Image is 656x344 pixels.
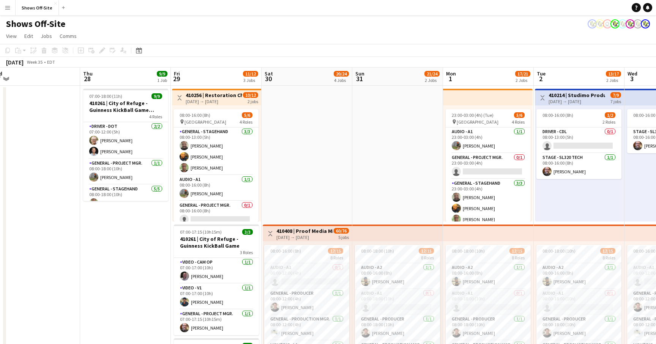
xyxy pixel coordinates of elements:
[174,258,259,284] app-card-role: Video - Cam Op1/107:00-17:00 (10h)[PERSON_NAME]
[82,74,93,83] span: 28
[248,98,258,104] div: 2 jobs
[626,74,637,83] span: 3
[641,19,650,28] app-user-avatar: Labor Coordinator
[186,92,242,99] h3: 410256 | Restoration Church - [GEOGRAPHIC_DATA] 2025
[606,71,621,77] span: 13/17
[446,109,531,221] div: 23:00-03:00 (4h) (Tue)5/6 [GEOGRAPHIC_DATA]4 RolesAudio - A11/123:00-03:00 (4h)[PERSON_NAME]Gener...
[243,92,258,98] span: 10/12
[618,19,627,28] app-user-avatar: Labor Coordinator
[276,228,333,234] h3: 410408 | Proof Media Mix - Virgin Cruise 2025
[361,248,394,254] span: 08:00-18:00 (10h)
[242,112,252,118] span: 5/6
[174,70,180,77] span: Fri
[536,315,621,341] app-card-role: General - Producer1/108:00-18:00 (10h)[PERSON_NAME]
[173,74,180,83] span: 29
[606,77,621,83] div: 2 Jobs
[270,248,301,254] span: 08:00-16:00 (8h)
[588,19,597,28] app-user-avatar: Labor Coordinator
[151,93,162,99] span: 9/9
[243,77,258,83] div: 3 Jobs
[512,119,525,125] span: 4 Roles
[3,31,20,41] a: View
[83,89,168,201] app-job-card: 07:00-18:00 (11h)9/9410261 | City of Refuge - Guinness KickBall Game Load In4 RolesDriver - DOT2/...
[25,59,44,65] span: Week 35
[83,159,168,185] app-card-role: General - Project Mgr.1/108:00-18:00 (10h)[PERSON_NAME]
[174,309,259,335] app-card-role: General - Project Mgr.1/107:00-17:15 (10h15m)[PERSON_NAME]
[173,175,259,201] app-card-role: Audio - A11/108:00-16:00 (8h)[PERSON_NAME]
[57,31,80,41] a: Comms
[446,315,531,341] app-card-role: General - Producer1/108:00-18:00 (10h)[PERSON_NAME]
[446,127,531,153] app-card-role: Audio - A11/123:00-03:00 (4h)[PERSON_NAME]
[600,248,615,254] span: 12/15
[446,70,456,77] span: Mon
[186,99,242,104] div: [DATE] → [DATE]
[515,71,530,77] span: 17/21
[264,315,349,341] app-card-role: General - Production Mgr.1/108:00-12:00 (4h)[PERSON_NAME]
[330,255,343,261] span: 8 Roles
[173,201,259,227] app-card-role: General - Project Mgr.0/108:00-16:00 (8h)
[355,289,440,315] app-card-role: Audio - A10/108:00-18:00 (10h)
[83,100,168,113] h3: 410261 | City of Refuge - Guinness KickBall Game Load In
[38,31,55,41] a: Jobs
[338,234,349,240] div: 5 jobs
[549,99,605,104] div: [DATE] → [DATE]
[419,248,434,254] span: 12/15
[174,284,259,309] app-card-role: Video - V11/107:00-17:00 (10h)[PERSON_NAME]
[595,19,604,28] app-user-avatar: Labor Coordinator
[334,228,349,234] span: 60/76
[446,263,531,289] app-card-role: Audio - A21/108:00-16:00 (8h)[PERSON_NAME]
[542,112,573,118] span: 08:00-16:00 (8h)
[602,255,615,261] span: 8 Roles
[602,119,615,125] span: 2 Roles
[6,18,65,30] h1: Shows Off-Site
[83,185,168,254] app-card-role: General - Stagehand5/508:00-18:00 (10h)[PERSON_NAME]
[610,98,621,104] div: 7 jobs
[355,315,440,341] app-card-role: General - Producer1/108:00-18:00 (10h)[PERSON_NAME]
[41,33,52,39] span: Jobs
[180,229,222,235] span: 07:00-17:15 (10h15m)
[628,70,637,77] span: Wed
[355,70,364,77] span: Sun
[610,92,621,98] span: 7/9
[536,109,621,179] div: 08:00-16:00 (8h)1/22 RolesDriver - CDL0/108:00-13:00 (5h) Stage - SL320 Tech1/108:00-16:00 (8h)[P...
[242,229,253,235] span: 3/3
[265,70,273,77] span: Sat
[605,112,615,118] span: 1/2
[243,71,258,77] span: 11/12
[328,248,343,254] span: 12/15
[446,153,531,179] app-card-role: General - Project Mgr.0/123:00-03:00 (4h)
[509,248,525,254] span: 12/15
[240,119,252,125] span: 4 Roles
[264,263,349,289] app-card-role: Audio - A10/108:00-12:00 (4h)
[537,70,546,77] span: Tue
[184,119,226,125] span: [GEOGRAPHIC_DATA]
[603,19,612,28] app-user-avatar: Toryn Tamborello
[536,127,621,153] app-card-role: Driver - CDL0/108:00-13:00 (5h)
[446,289,531,315] app-card-role: Audio - A10/108:00-18:00 (10h)
[626,19,635,28] app-user-avatar: Labor Coordinator
[457,119,498,125] span: [GEOGRAPHIC_DATA]
[21,31,36,41] a: Edit
[354,74,364,83] span: 31
[425,77,439,83] div: 2 Jobs
[542,248,576,254] span: 08:00-18:00 (10h)
[180,112,210,118] span: 08:00-16:00 (8h)
[89,93,122,99] span: 07:00-18:00 (11h)
[334,71,349,77] span: 20/24
[536,153,621,179] app-card-role: Stage - SL320 Tech1/108:00-16:00 (8h)[PERSON_NAME]
[149,114,162,119] span: 4 Roles
[445,74,456,83] span: 1
[446,179,531,227] app-card-role: General - Stagehand3/323:00-03:00 (4h)[PERSON_NAME][PERSON_NAME][PERSON_NAME]
[47,59,55,65] div: EDT
[157,71,167,77] span: 9/9
[16,0,59,15] button: Shows Off-Site
[173,109,259,221] div: 08:00-16:00 (8h)5/6 [GEOGRAPHIC_DATA]4 RolesGeneral - Stagehand3/308:00-13:00 (5h)[PERSON_NAME][P...
[240,250,253,255] span: 3 Roles
[424,71,440,77] span: 21/24
[536,263,621,289] app-card-role: Audio - A21/108:00-16:00 (8h)[PERSON_NAME]
[452,248,485,254] span: 08:00-18:00 (10h)
[421,255,434,261] span: 8 Roles
[610,19,620,28] app-user-avatar: Labor Coordinator
[334,77,348,83] div: 4 Jobs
